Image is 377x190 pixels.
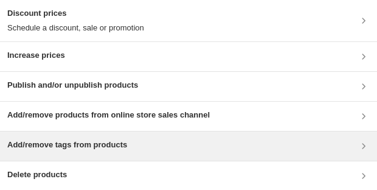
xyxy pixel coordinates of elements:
[7,169,67,181] h3: Delete products
[7,7,144,19] h3: Discount prices
[7,22,144,34] p: Schedule a discount, sale or promotion
[7,139,127,151] h3: Add/remove tags from products
[7,109,210,121] h3: Add/remove products from online store sales channel
[7,49,65,62] h3: Increase prices
[7,79,138,91] h3: Publish and/or unpublish products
